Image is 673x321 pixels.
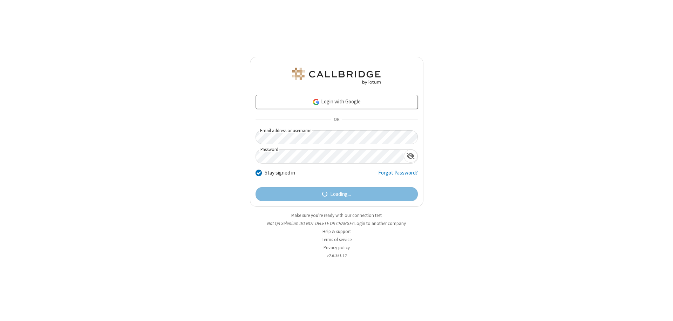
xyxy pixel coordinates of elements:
input: Email address or username [256,130,418,144]
span: OR [331,115,342,125]
li: Not QA Selenium DO NOT DELETE OR CHANGE? [250,220,423,227]
a: Login with Google [256,95,418,109]
a: Make sure you're ready with our connection test [291,212,382,218]
button: Loading... [256,187,418,201]
a: Forgot Password? [378,169,418,182]
input: Password [256,150,404,163]
a: Help & support [322,228,351,234]
label: Stay signed in [265,169,295,177]
span: Loading... [330,190,351,198]
a: Privacy policy [324,245,350,251]
div: Show password [404,150,417,163]
a: Terms of service [322,237,352,243]
img: QA Selenium DO NOT DELETE OR CHANGE [291,68,382,84]
img: google-icon.png [312,98,320,106]
li: v2.6.351.12 [250,252,423,259]
button: Login to another company [354,220,406,227]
